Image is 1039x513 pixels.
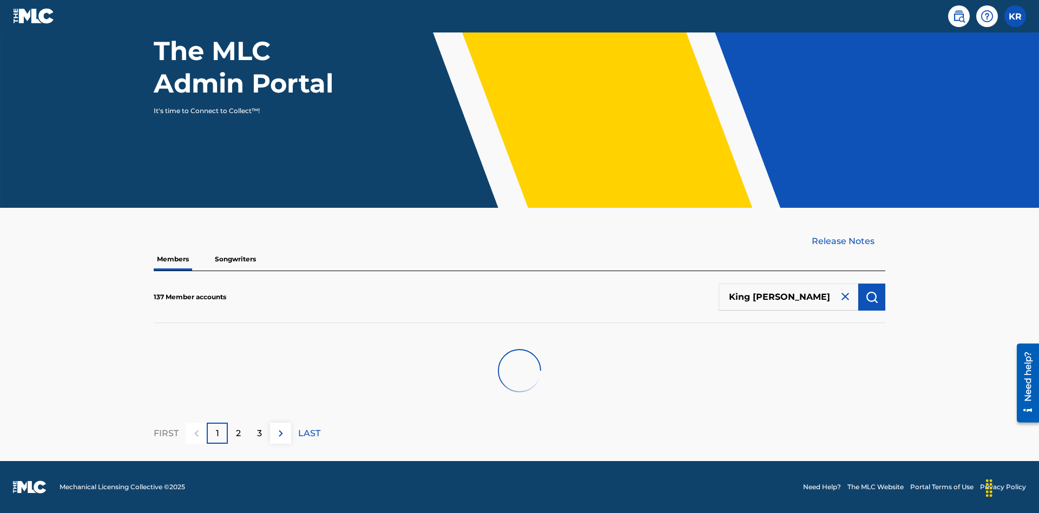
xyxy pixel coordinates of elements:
[216,427,219,440] p: 1
[976,5,998,27] div: Help
[847,482,904,492] a: The MLC Website
[719,284,858,311] input: Search Members
[839,290,852,303] img: close
[257,427,262,440] p: 3
[154,106,341,116] p: It's time to Connect to Collect™!
[13,8,55,24] img: MLC Logo
[948,5,970,27] a: Public Search
[154,427,179,440] p: FIRST
[298,427,320,440] p: LAST
[154,248,192,271] p: Members
[236,427,241,440] p: 2
[981,10,994,23] img: help
[1009,339,1039,428] iframe: Resource Center
[865,291,878,304] img: Search Works
[803,482,841,492] a: Need Help?
[985,461,1039,513] iframe: Chat Widget
[212,248,259,271] p: Songwriters
[491,343,548,399] img: preloader
[812,235,885,248] a: Release Notes
[1004,5,1026,27] div: User Menu
[154,292,226,302] p: 137 Member accounts
[60,482,185,492] span: Mechanical Licensing Collective © 2025
[981,472,998,504] div: Drag
[910,482,974,492] a: Portal Terms of Use
[980,482,1026,492] a: Privacy Policy
[952,10,965,23] img: search
[274,427,287,440] img: right
[13,481,47,494] img: logo
[154,2,356,100] h1: Welcome to The MLC Admin Portal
